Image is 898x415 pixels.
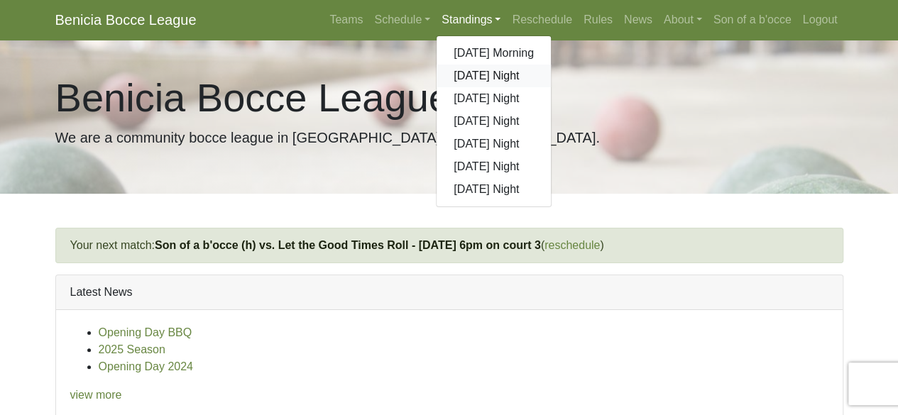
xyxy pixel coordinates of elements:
[578,6,618,34] a: Rules
[618,6,658,34] a: News
[155,239,541,251] a: Son of a b'occe (h) vs. Let the Good Times Roll - [DATE] 6pm on court 3
[544,239,600,251] a: reschedule
[56,275,843,310] div: Latest News
[437,155,551,178] a: [DATE] Night
[506,6,578,34] a: Reschedule
[324,6,368,34] a: Teams
[658,6,708,34] a: About
[55,228,843,263] div: Your next match: ( )
[55,74,843,121] h1: Benicia Bocce League
[437,87,551,110] a: [DATE] Night
[437,65,551,87] a: [DATE] Night
[436,6,506,34] a: Standings
[437,42,551,65] a: [DATE] Morning
[70,389,122,401] a: view more
[437,110,551,133] a: [DATE] Night
[797,6,843,34] a: Logout
[99,343,165,355] a: 2025 Season
[437,178,551,201] a: [DATE] Night
[55,6,197,34] a: Benicia Bocce League
[368,6,436,34] a: Schedule
[437,133,551,155] a: [DATE] Night
[436,35,552,207] div: Standings
[99,360,193,372] a: Opening Day 2024
[55,127,843,148] p: We are a community bocce league in [GEOGRAPHIC_DATA], [GEOGRAPHIC_DATA].
[99,326,192,338] a: Opening Day BBQ
[708,6,797,34] a: Son of a b'occe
